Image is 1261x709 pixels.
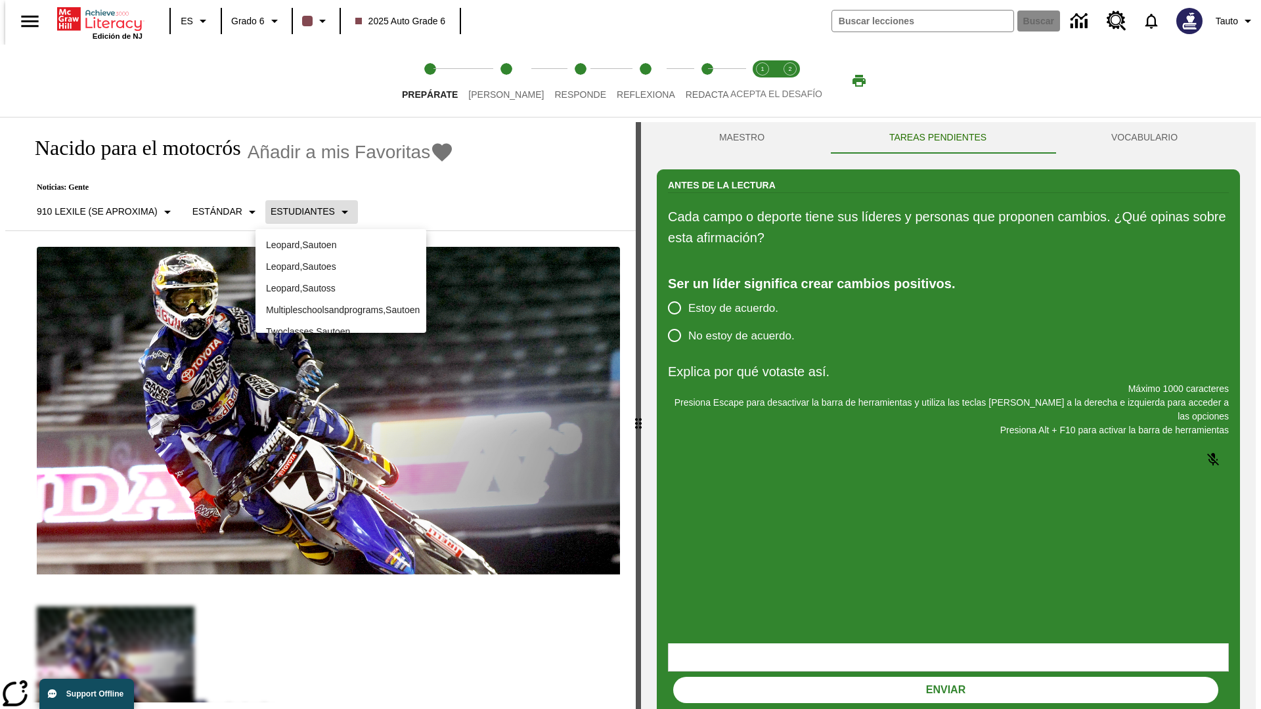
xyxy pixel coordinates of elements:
[266,303,416,317] p: Multipleschoolsandprograms , Sautoen
[266,238,416,252] p: Leopard , Sautoen
[5,11,192,22] body: Explica por qué votaste así. Máximo 1000 caracteres Presiona Alt + F10 para activar la barra de h...
[266,325,416,339] p: Twoclasses , Sautoen
[266,260,416,274] p: Leopard , Sautoes
[266,282,416,295] p: Leopard , Sautoss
